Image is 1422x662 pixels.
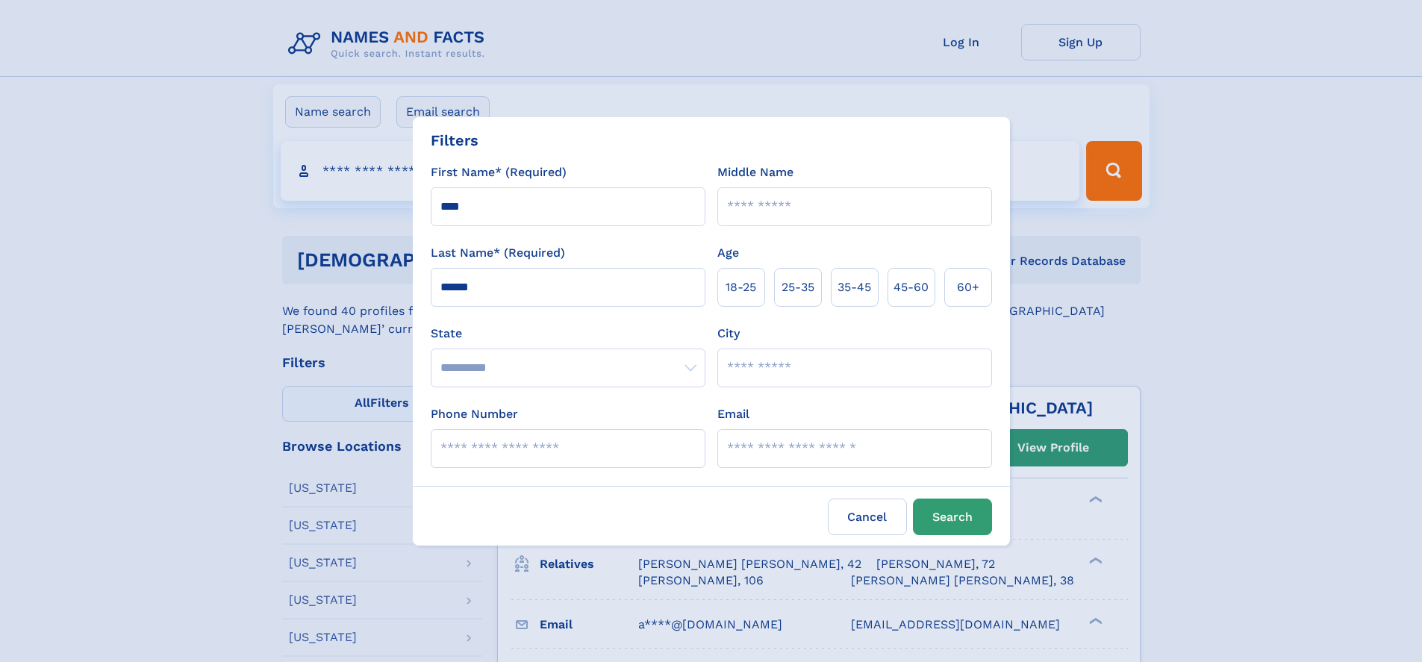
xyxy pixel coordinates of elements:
span: 60+ [957,278,979,296]
label: Email [717,405,749,423]
label: Phone Number [431,405,518,423]
label: Age [717,244,739,262]
label: State [431,325,705,343]
div: Filters [431,129,478,152]
button: Search [913,499,992,535]
label: Last Name* (Required) [431,244,565,262]
span: 25‑35 [782,278,814,296]
label: City [717,325,740,343]
span: 18‑25 [726,278,756,296]
span: 35‑45 [838,278,871,296]
label: Cancel [828,499,907,535]
label: Middle Name [717,163,793,181]
span: 45‑60 [894,278,929,296]
label: First Name* (Required) [431,163,567,181]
